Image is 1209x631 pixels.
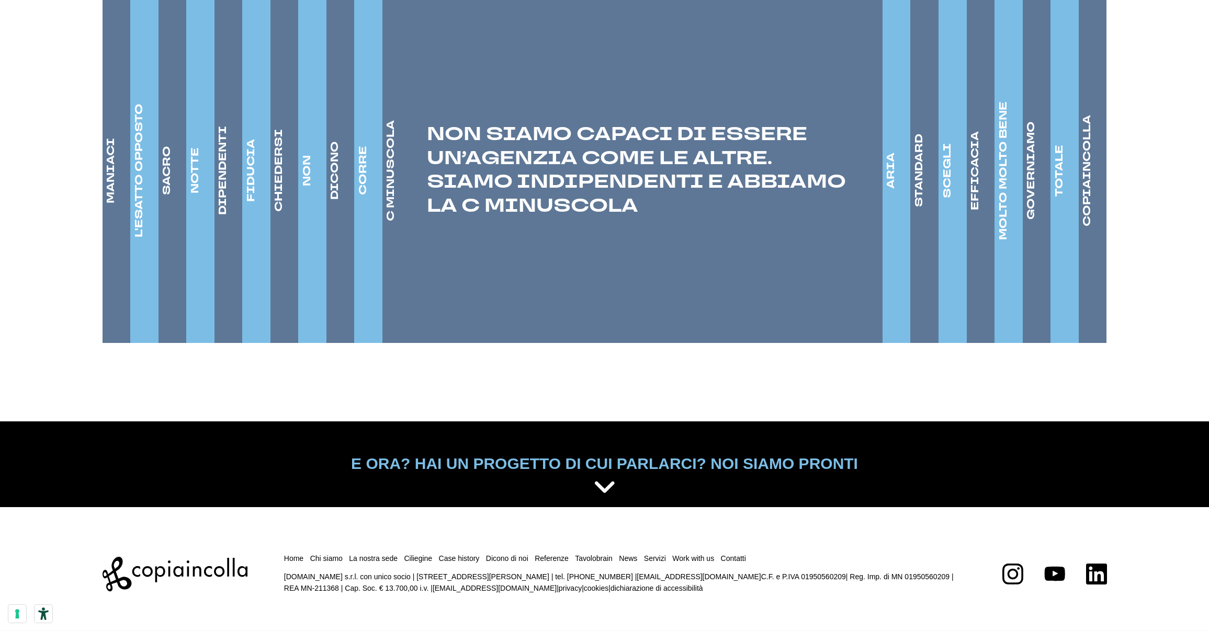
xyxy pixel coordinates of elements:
h4: CORRE [356,146,370,195]
a: Case history [439,554,480,563]
a: Contatti [721,554,746,563]
h4: C MINUSCOLA [383,120,398,221]
a: Servizi [644,554,666,563]
a: Referenze [535,554,569,563]
h4: SACRO [160,146,174,195]
a: La nostra sede [349,554,398,563]
a: Dicono di noi [486,554,528,563]
a: cookies [584,584,608,592]
a: [EMAIL_ADDRESS][DOMAIN_NAME] [433,584,557,592]
h4: SCEGLI [940,143,954,198]
h4: DICONO [327,141,342,200]
a: News [619,554,637,563]
h4: EFFICACIA [968,131,982,210]
h4: CHIEDERSI [272,129,286,212]
p: [DOMAIN_NAME] s.r.l. con unico socio | [STREET_ADDRESS][PERSON_NAME] | tel. [PHONE_NUMBER] | C.F.... [284,571,966,594]
a: Chi siamo [310,554,343,563]
h4: L'ESATTO OPPOSTO [131,104,146,237]
h4: TOTALE [1052,145,1066,197]
a: Home [284,554,303,563]
h5: E ORA? HAI UN PROGETTO DI CUI PARLARCI? NOI SIAMO PRONTI [110,453,1099,475]
p: NON SIAMO CAPACI DI ESSERE UN’AGENZIA COME LE ALTRE. SIAMO INDIPENDENTI E ABBIAMO LA C MINUSCOLA [382,123,883,218]
button: Le tue preferenze relative al consenso per le tecnologie di tracciamento [8,605,26,623]
h4: MOLTO MOLTO BENE [996,101,1010,240]
a: privacy [559,584,582,592]
a: dichiarazione di accessibilità [611,584,703,592]
button: Strumenti di accessibilità [35,605,52,623]
h4: COPIAINCOLLA [1080,115,1094,226]
h4: FIDUCIA [243,139,258,202]
a: Tavolobrain [575,554,613,563]
h4: NON [300,155,314,186]
a: [EMAIL_ADDRESS][DOMAIN_NAME] [637,572,761,581]
a: Ciliegine [404,554,432,563]
h4: GOVERNIAMO [1024,121,1038,220]
h4: ARIA [884,153,898,189]
a: Work with us [672,554,714,563]
h4: STANDARD [912,134,926,207]
h4: MANIACI [104,138,118,203]
h4: DIPENDENTI [216,126,230,215]
h4: NOTTE [187,147,202,193]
